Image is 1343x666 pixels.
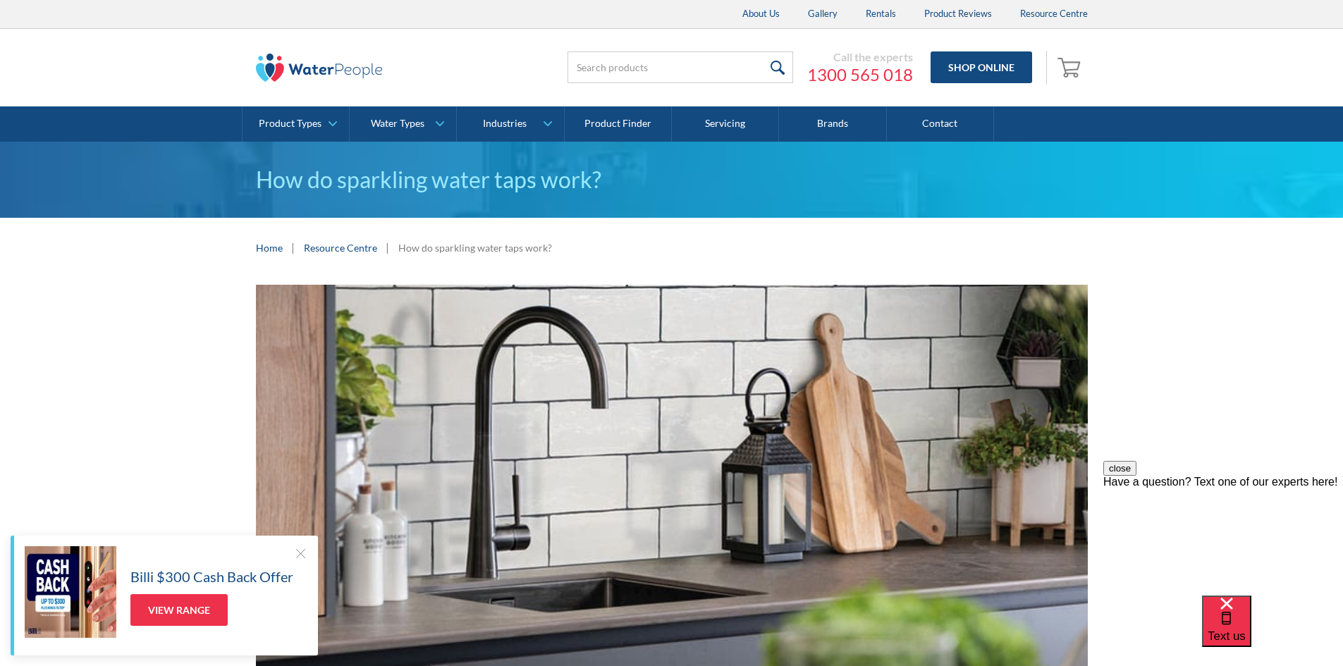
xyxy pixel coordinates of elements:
[568,51,793,83] input: Search products
[887,106,994,142] a: Contact
[672,106,779,142] a: Servicing
[259,118,321,130] div: Product Types
[384,239,391,256] div: |
[931,51,1032,83] a: Shop Online
[1054,51,1088,85] a: Open empty cart
[304,240,377,255] a: Resource Centre
[256,240,283,255] a: Home
[290,239,297,256] div: |
[483,118,527,130] div: Industries
[398,240,552,255] div: How do sparkling water taps work?
[807,50,913,64] div: Call the experts
[565,106,672,142] a: Product Finder
[25,546,116,638] img: Billi $300 Cash Back Offer
[1057,56,1084,78] img: shopping cart
[350,106,456,142] a: Water Types
[779,106,886,142] a: Brands
[1103,461,1343,613] iframe: podium webchat widget prompt
[256,54,383,82] img: The Water People
[371,118,424,130] div: Water Types
[130,566,293,587] h5: Billi $300 Cash Back Offer
[256,163,1088,197] h1: How do sparkling water taps work?
[243,106,349,142] a: Product Types
[457,106,563,142] a: Industries
[807,64,913,85] a: 1300 565 018
[130,594,228,626] a: View Range
[1202,596,1343,666] iframe: podium webchat widget bubble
